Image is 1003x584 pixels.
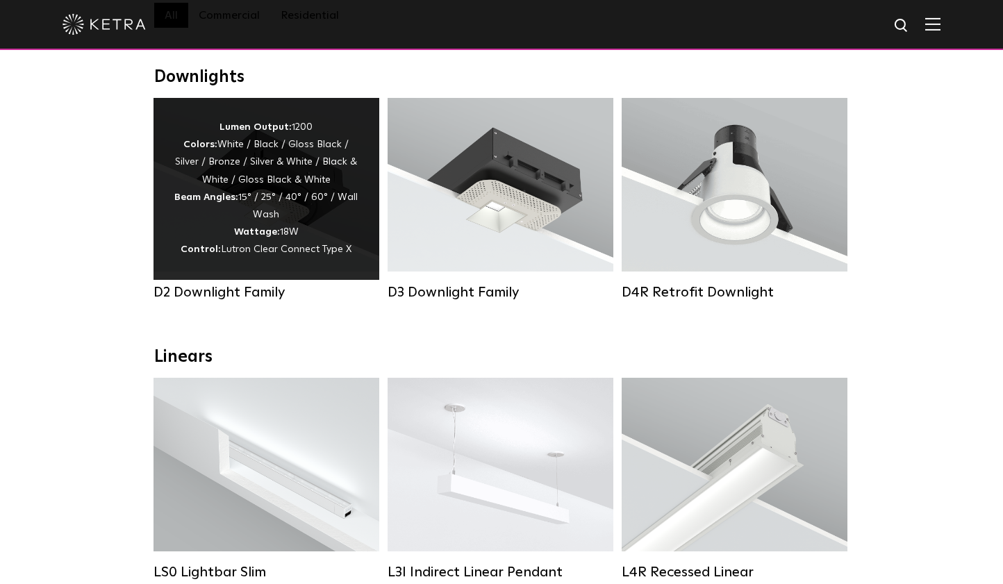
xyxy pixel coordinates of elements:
img: search icon [893,17,911,35]
div: D4R Retrofit Downlight [622,284,847,301]
div: LS0 Lightbar Slim [154,564,379,581]
div: D2 Downlight Family [154,284,379,301]
div: Linears [154,347,849,367]
strong: Lumen Output: [219,122,292,132]
strong: Beam Angles: [174,192,238,202]
img: ketra-logo-2019-white [63,14,146,35]
div: D3 Downlight Family [388,284,613,301]
strong: Control: [181,244,221,254]
a: L3I Indirect Linear Pendant Lumen Output:400 / 600 / 800 / 1000Housing Colors:White / BlackContro... [388,378,613,581]
a: D4R Retrofit Downlight Lumen Output:800Colors:White / BlackBeam Angles:15° / 25° / 40° / 60°Watta... [622,98,847,301]
img: Hamburger%20Nav.svg [925,17,940,31]
strong: Wattage: [234,227,280,237]
a: LS0 Lightbar Slim Lumen Output:200 / 350Colors:White / BlackControl:X96 Controller [154,378,379,581]
strong: Colors: [183,140,217,149]
div: L4R Recessed Linear [622,564,847,581]
span: Lutron Clear Connect Type X [221,244,351,254]
a: D2 Downlight Family Lumen Output:1200Colors:White / Black / Gloss Black / Silver / Bronze / Silve... [154,98,379,301]
div: L3I Indirect Linear Pendant [388,564,613,581]
div: Downlights [154,67,849,87]
a: L4R Recessed Linear Lumen Output:400 / 600 / 800 / 1000Colors:White / BlackControl:Lutron Clear C... [622,378,847,581]
a: D3 Downlight Family Lumen Output:700 / 900 / 1100Colors:White / Black / Silver / Bronze / Paintab... [388,98,613,301]
div: 1200 White / Black / Gloss Black / Silver / Bronze / Silver & White / Black & White / Gloss Black... [174,119,358,259]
